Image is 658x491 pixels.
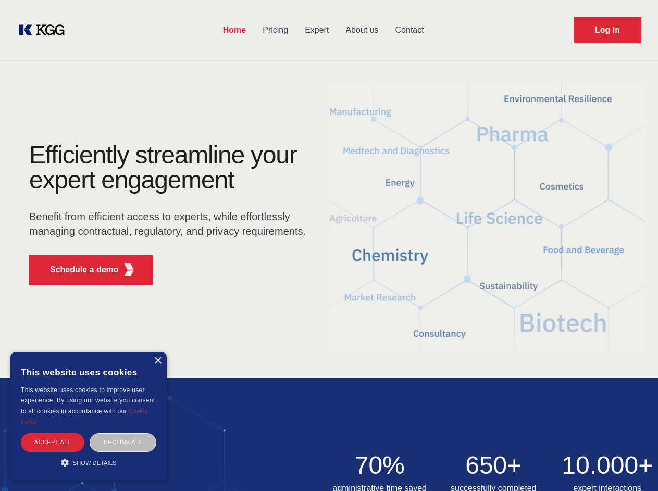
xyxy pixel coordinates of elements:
div: Decline all [90,433,156,451]
p: Schedule a demo [50,263,119,276]
h1: Efficiently streamline your expert engagement [29,143,313,193]
button: Schedule a demoKGG Fifth Element RED [29,255,153,285]
a: Contact [387,17,432,44]
a: KOL Knowledge Platform: Talk to Key External Experts (KEE) [17,22,73,39]
span: Show details [73,460,117,466]
h2: 650+ [443,453,544,478]
div: Show details [21,457,156,468]
span: This website uses cookies to improve user experience. By using our website you consent to all coo... [21,386,155,415]
a: Pricing [254,17,296,44]
img: KGG Fifth Element RED [329,68,646,368]
h2: 70% [329,453,431,478]
a: About us [337,17,387,44]
img: KGG Fifth Element RED [122,263,135,276]
div: Close [154,357,162,365]
a: Home [215,17,254,44]
div: This website uses cookies [21,360,156,385]
p: Benefit from efficient access to experts, while effortlessly managing contractual, regulatory, an... [29,209,313,238]
a: Expert [296,17,337,44]
div: Accept all [21,433,84,451]
a: Request Demo [574,17,641,43]
a: Cookie Policy [21,408,148,425]
iframe: Chat Widget [606,441,658,491]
